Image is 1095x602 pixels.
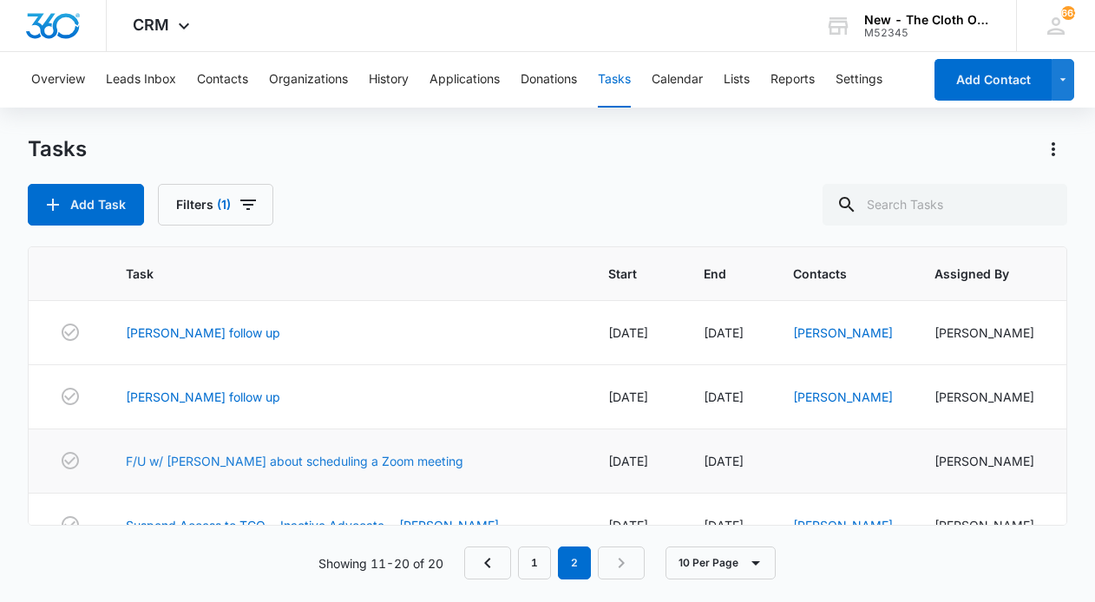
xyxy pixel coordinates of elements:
span: Task [126,265,541,283]
nav: Pagination [464,546,645,579]
button: Actions [1039,135,1067,163]
a: [PERSON_NAME] [793,325,893,340]
button: Reports [770,52,815,108]
span: Start [608,265,637,283]
p: Showing 11-20 of 20 [318,554,443,573]
button: Leads Inbox [106,52,176,108]
button: Organizations [269,52,348,108]
h1: Tasks [28,136,87,162]
em: 2 [558,546,591,579]
button: Tasks [598,52,631,108]
div: [PERSON_NAME] [934,324,1034,342]
button: Contacts [197,52,248,108]
span: Contacts [793,265,868,283]
a: [PERSON_NAME] follow up [126,324,280,342]
a: Previous Page [464,546,511,579]
div: [PERSON_NAME] [934,452,1034,470]
span: End [704,265,726,283]
div: [PERSON_NAME] [934,516,1034,534]
button: Add Contact [934,59,1052,101]
span: Assigned By [934,265,1009,283]
button: Calendar [652,52,703,108]
a: [PERSON_NAME] [793,518,893,533]
span: [DATE] [608,389,648,404]
span: (1) [217,199,231,211]
button: Applications [429,52,500,108]
span: CRM [133,16,169,34]
span: [DATE] [704,389,744,404]
div: account name [864,13,991,27]
button: Donations [521,52,577,108]
a: Suspend Access to TCO - Inactive Advocate - [PERSON_NAME] [126,516,499,534]
span: [DATE] [704,518,744,533]
span: [DATE] [704,454,744,468]
button: History [369,52,409,108]
button: Settings [836,52,882,108]
a: F/U w/ [PERSON_NAME] about scheduling a Zoom meeting [126,452,463,470]
button: Add Task [28,184,144,226]
button: Filters(1) [158,184,273,226]
a: Page 1 [518,546,551,579]
div: [PERSON_NAME] [934,388,1034,406]
a: [PERSON_NAME] follow up [126,388,280,406]
span: [DATE] [704,325,744,340]
div: notifications count [1061,6,1075,20]
a: [PERSON_NAME] [793,389,893,404]
span: [DATE] [608,325,648,340]
span: [DATE] [608,454,648,468]
button: Lists [724,52,750,108]
span: [DATE] [608,518,648,533]
div: account id [864,27,991,39]
button: 10 Per Page [666,546,776,579]
span: 663 [1061,6,1075,20]
input: Search Tasks [823,184,1067,226]
button: Overview [31,52,85,108]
